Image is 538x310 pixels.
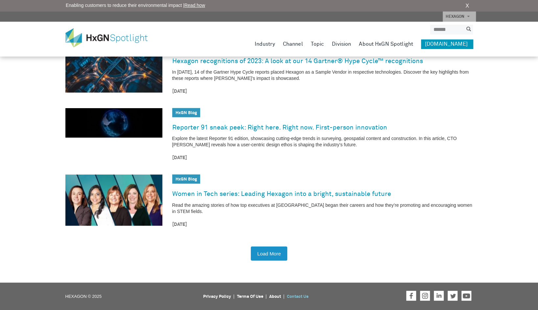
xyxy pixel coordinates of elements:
a: Hexagon on Instagram [420,291,430,301]
a: About HxGN Spotlight [359,39,413,49]
button: Load More [251,247,288,261]
a: Hexagon on Youtube [461,291,471,301]
a: About [269,295,281,299]
img: Reporter 91 sneak peek: Right here. Right now. First-person innovation [65,108,162,137]
time: [DATE] [172,155,473,161]
span: Enabling customers to reduce their environmental impact | [66,2,205,9]
a: HxGN Blog [175,111,197,115]
a: Topic [311,39,324,49]
time: [DATE] [172,88,473,95]
img: Hexagon recognitions of 2023: A look at our 14 Gartner® Hype Cycle™ recognitions [65,42,162,93]
a: X [465,2,469,10]
p: Read the amazing stories of how top executives at [GEOGRAPHIC_DATA] began their careers and how t... [172,202,473,215]
a: Terms Of Use [237,295,263,299]
a: Privacy Policy [203,295,231,299]
img: Women in Tech series: Leading Hexagon into a bright, sustainable future [65,175,162,226]
a: HxGN Blog [175,177,197,181]
a: Division [332,39,351,49]
a: Hexagon on LinkedIn [434,291,444,301]
time: [DATE] [172,221,473,228]
a: Channel [283,39,303,49]
a: Read how [184,3,205,8]
img: HxGN Spotlight [65,28,157,47]
a: Reporter 91 sneak peek: Right here. Right now. First-person innovation [172,122,387,133]
p: In [DATE], 14 of the Gartner Hype Cycle reports placed Hexagon as a Sample Vendor in respective t... [172,69,473,82]
p: HEXAGON © 2025 [65,292,199,308]
a: Women in Tech series: Leading Hexagon into a bright, sustainable future [172,189,391,199]
a: Hexagon on Facebook [406,291,416,301]
a: Hexagon recognitions of 2023: A look at our 14 Gartner® Hype Cycle™ recognitions [172,56,423,66]
a: [DOMAIN_NAME] [421,39,473,49]
a: Industry [255,39,275,49]
p: Explore the latest Reporter 91 edition, showcasing cutting-edge trends in surveying, geospatial c... [172,135,473,148]
a: Contact Us [287,295,309,299]
a: HEXAGON [443,12,476,22]
a: Hexagon on Twitter [448,291,457,301]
